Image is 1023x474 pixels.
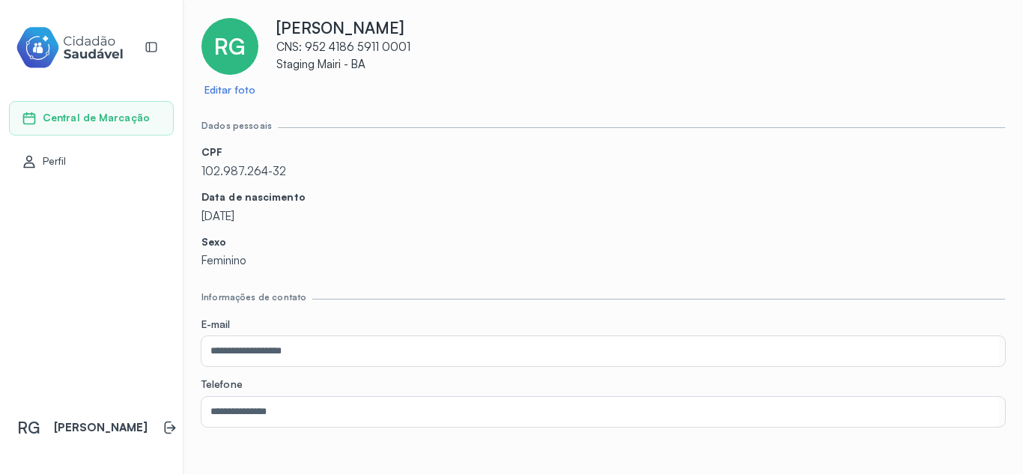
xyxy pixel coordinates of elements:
[201,121,272,131] div: Dados pessoais
[201,292,306,303] div: Informações de contato
[201,146,1005,159] p: CPF
[204,84,255,97] a: Editar foto
[43,155,67,168] span: Perfil
[201,377,243,390] span: Telefone
[214,33,246,60] span: RG
[201,236,1005,249] p: Sexo
[276,40,1005,55] p: CNS: 952 4186 5911 0001
[54,421,148,435] p: [PERSON_NAME]
[22,111,161,126] a: Central de Marcação
[17,418,40,437] span: RG
[201,254,1005,268] p: Feminino
[201,165,1005,179] p: 102.987.264-32
[201,191,1005,204] p: Data de nascimento
[16,24,124,71] img: cidadao-saudavel-filled-logo.svg
[201,210,1005,224] p: [DATE]
[201,317,231,330] span: E-mail
[43,112,150,124] span: Central de Marcação
[276,58,1005,72] p: Staging Mairi - BA
[276,18,1005,37] p: [PERSON_NAME]
[22,154,161,169] a: Perfil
